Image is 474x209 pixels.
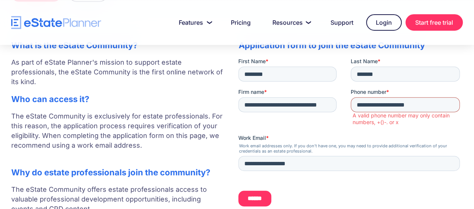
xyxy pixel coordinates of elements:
a: Features [170,15,218,30]
p: The eState Community is exclusively for estate professionals. For this reason, the application pr... [11,111,223,160]
a: Support [321,15,362,30]
a: Start free trial [405,14,463,31]
a: Resources [263,15,318,30]
a: Pricing [222,15,260,30]
a: Login [366,14,402,31]
a: home [11,16,101,29]
p: As part of eState Planner's mission to support estate professionals, the eState Community is the ... [11,58,223,87]
label: A valid phone number may only contain numbers, +()-. or x [114,55,225,68]
h2: Who can access it? [11,94,223,104]
h2: What is the eState Community? [11,40,223,50]
h2: Application form to join the eState Community [238,40,463,50]
h2: Why do estate professionals join the community? [11,167,223,177]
